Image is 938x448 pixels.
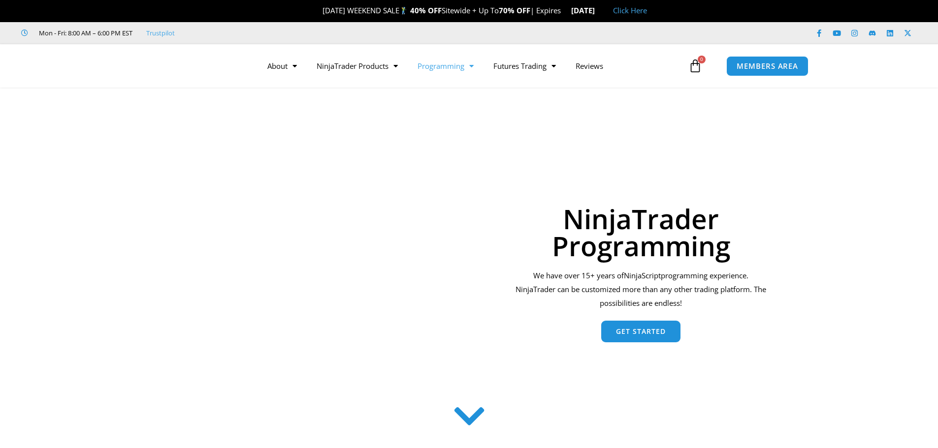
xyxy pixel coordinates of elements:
[595,7,603,14] img: 🏭
[184,139,469,387] img: programming 1 | Affordable Indicators – NinjaTrader
[516,270,766,308] span: programming experience. NinjaTrader can be customized more than any other trading platform. The p...
[571,5,603,15] strong: [DATE]
[616,328,666,335] span: Get Started
[561,7,569,14] img: ⌛
[513,269,769,310] div: We have over 15+ years of
[613,5,647,15] a: Click Here
[737,62,798,70] span: MEMBERS AREA
[312,5,571,15] span: [DATE] WEEKEND SALE Sitewide + Up To | Expires
[116,48,222,84] img: LogoAI | Affordable Indicators – NinjaTrader
[258,55,686,77] nav: Menu
[258,55,307,77] a: About
[400,7,407,14] img: 🏌️‍♂️
[499,5,530,15] strong: 70% OFF
[146,27,175,39] a: Trustpilot
[566,55,613,77] a: Reviews
[307,55,408,77] a: NinjaTrader Products
[513,205,769,259] h1: NinjaTrader Programming
[408,55,484,77] a: Programming
[674,52,717,80] a: 0
[698,56,706,63] span: 0
[484,55,566,77] a: Futures Trading
[601,321,680,342] a: Get Started
[624,270,661,280] span: NinjaScript
[36,27,132,39] span: Mon - Fri: 8:00 AM – 6:00 PM EST
[410,5,442,15] strong: 40% OFF
[315,7,322,14] img: 🎉
[726,56,809,76] a: MEMBERS AREA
